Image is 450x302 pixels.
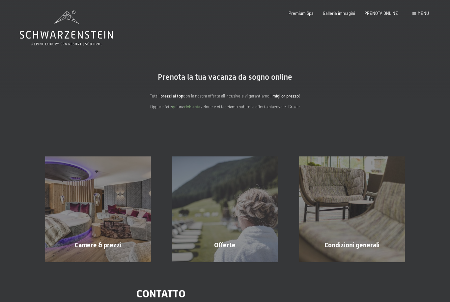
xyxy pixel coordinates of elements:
[93,103,357,110] p: Oppure fate una veloce e vi facciamo subito la offerta piacevole. Grazie
[136,288,185,300] span: Contatto
[364,11,398,16] a: PRENOTA ONLINE
[160,93,183,98] strong: prezzi al top
[289,156,415,262] a: Vacanze in Trentino Alto Adige all'Hotel Schwarzenstein Condizioni generali
[272,93,299,98] strong: miglior prezzo
[75,241,122,249] span: Camere & prezzi
[418,11,429,16] span: Menu
[323,11,355,16] a: Galleria immagini
[289,11,314,16] a: Premium Spa
[35,156,161,262] a: Vacanze in Trentino Alto Adige all'Hotel Schwarzenstein Camere & prezzi
[158,72,292,82] span: Prenota la tua vacanza da sogno online
[93,93,357,99] p: Tutti i con la nostra offerta all'incusive e vi garantiamo il !
[214,241,236,249] span: Offerte
[172,104,178,109] a: quì
[184,104,201,109] a: richiesta
[324,241,380,249] span: Condizioni generali
[161,156,288,262] a: Vacanze in Trentino Alto Adige all'Hotel Schwarzenstein Offerte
